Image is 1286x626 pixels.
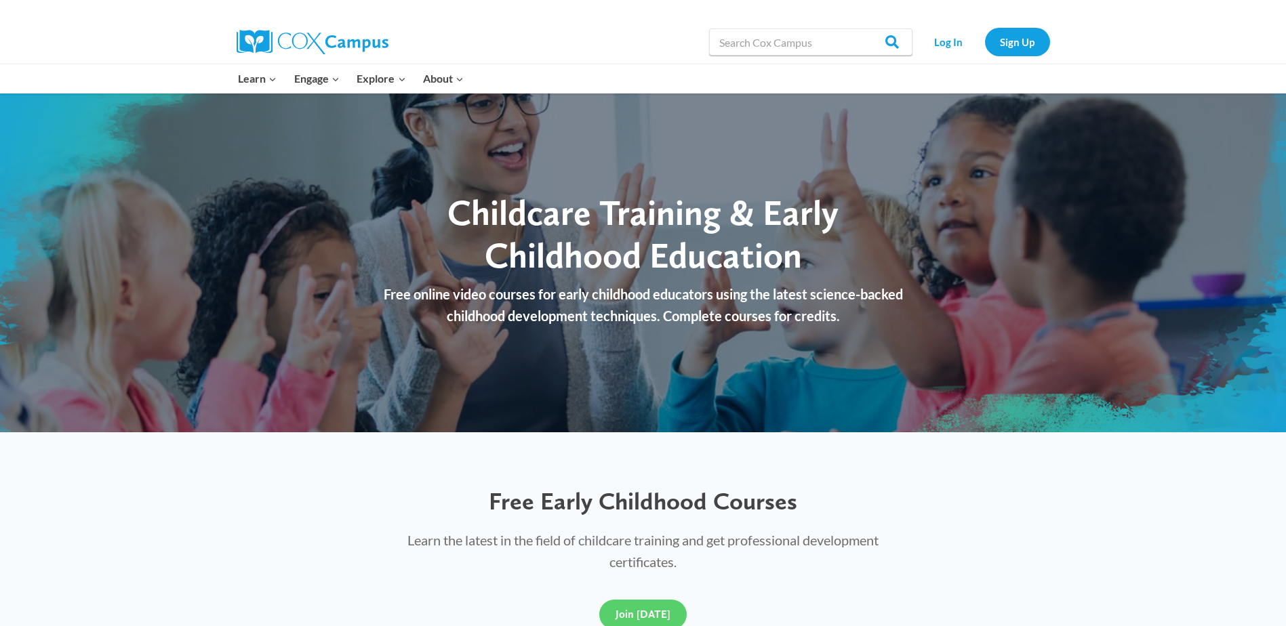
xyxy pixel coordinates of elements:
span: Free Early Childhood Courses [489,486,797,516]
nav: Secondary Navigation [919,28,1050,56]
a: Sign Up [985,28,1050,56]
img: Cox Campus [237,30,388,54]
span: About [423,70,464,87]
a: Log In [919,28,978,56]
span: Join [DATE] [616,608,670,621]
p: Learn the latest in the field of childcare training and get professional development certificates. [381,529,906,572]
input: Search Cox Campus [709,28,912,56]
nav: Primary Navigation [230,64,473,93]
span: Childcare Training & Early Childhood Education [447,191,839,276]
span: Learn [238,70,277,87]
span: Explore [357,70,405,87]
p: Free online video courses for early childhood educators using the latest science-backed childhood... [369,283,918,327]
span: Engage [294,70,340,87]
